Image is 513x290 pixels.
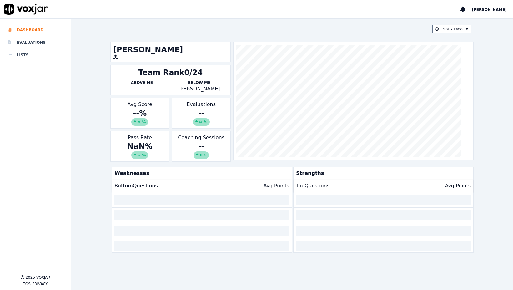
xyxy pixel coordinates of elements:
div: Team Rank 0/24 [138,68,203,78]
div: Avg Score [110,98,169,129]
button: [PERSON_NAME] [472,6,513,13]
div: ∞ % [131,118,148,126]
a: Lists [8,49,63,61]
div: ∞ % [131,151,148,159]
p: Top Questions [296,182,329,190]
div: Pass Rate [110,131,169,162]
p: Strengths [294,167,471,180]
span: [PERSON_NAME] [472,8,507,12]
p: Avg Points [263,182,289,190]
button: Privacy [32,282,48,287]
p: Avg Points [445,182,471,190]
h1: [PERSON_NAME] [113,45,228,55]
p: 2025 Voxjar [26,275,50,280]
p: Below Me [170,80,228,85]
div: Evaluations [172,98,230,129]
div: -- [174,141,228,159]
p: [PERSON_NAME] [170,85,228,93]
button: Past 7 Days [432,25,471,33]
button: TOS [23,282,30,287]
p: Bottom Questions [114,182,158,190]
p: Weaknesses [112,167,289,180]
div: -- [174,108,228,126]
p: Above Me [113,80,170,85]
div: -- % [113,108,166,126]
a: Dashboard [8,24,63,36]
a: Evaluations [8,36,63,49]
img: voxjar logo [4,4,48,15]
div: -- [113,85,170,93]
div: Coaching Sessions [172,131,230,162]
div: ∞ % [193,118,210,126]
div: 0% [194,151,209,159]
div: NaN % [113,141,166,159]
